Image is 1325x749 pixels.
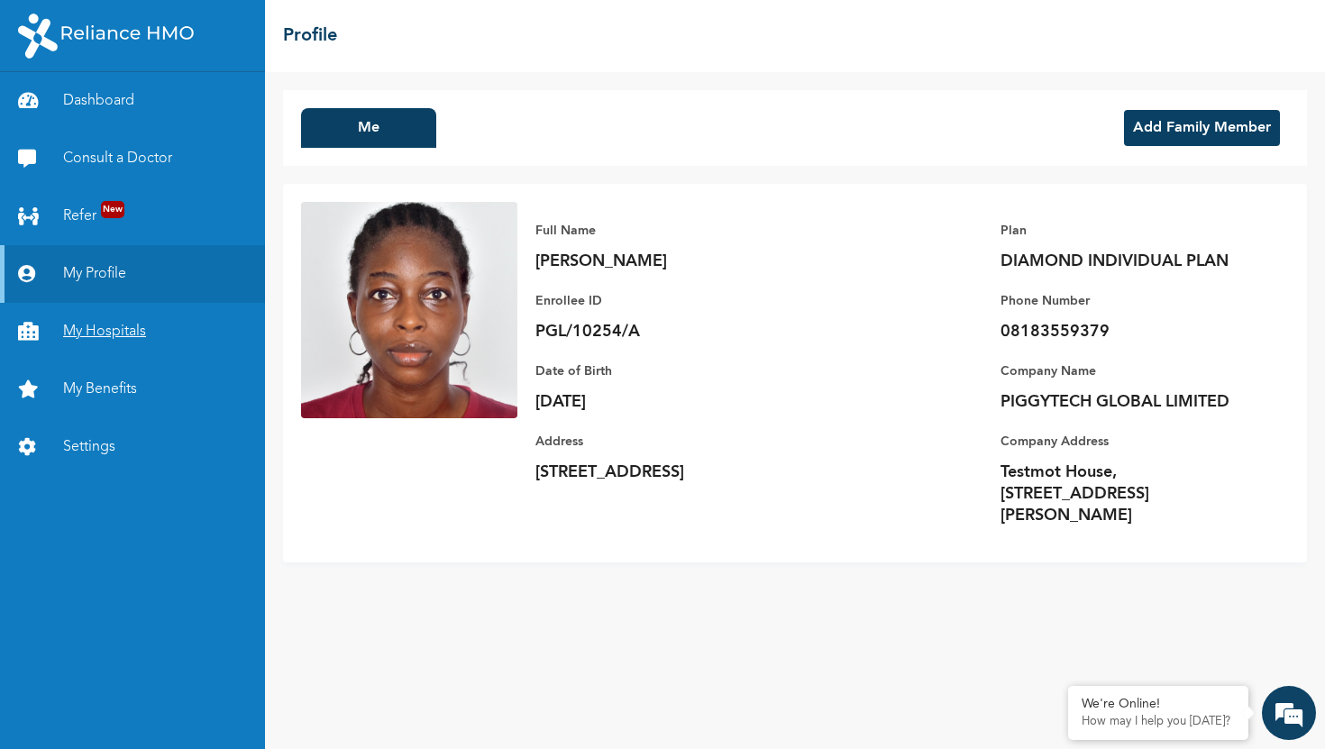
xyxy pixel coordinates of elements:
[535,290,788,312] p: Enrollee ID
[535,361,788,382] p: Date of Birth
[9,643,177,655] span: Conversation
[33,90,73,135] img: d_794563401_company_1708531726252_794563401
[18,14,194,59] img: RelianceHMO's Logo
[1001,461,1253,526] p: Testmot House, [STREET_ADDRESS][PERSON_NAME]
[1001,361,1253,382] p: Company Name
[1001,220,1253,242] p: Plan
[1082,715,1235,729] p: How may I help you today?
[177,611,344,667] div: FAQs
[1001,431,1253,452] p: Company Address
[1001,290,1253,312] p: Phone Number
[296,9,339,52] div: Minimize live chat window
[105,255,249,437] span: We're online!
[94,101,303,124] div: Chat with us now
[101,201,124,218] span: New
[535,321,788,343] p: PGL/10254/A
[535,220,788,242] p: Full Name
[301,202,517,418] img: Enrollee
[9,548,343,611] textarea: Type your message and hit 'Enter'
[1124,110,1280,146] button: Add Family Member
[1001,251,1253,272] p: DIAMOND INDIVIDUAL PLAN
[1001,391,1253,413] p: PIGGYTECH GLOBAL LIMITED
[283,23,337,50] h2: Profile
[535,431,788,452] p: Address
[535,391,788,413] p: [DATE]
[1082,697,1235,712] div: We're Online!
[535,251,788,272] p: [PERSON_NAME]
[535,461,788,483] p: [STREET_ADDRESS]
[301,108,436,148] button: Me
[1001,321,1253,343] p: 08183559379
